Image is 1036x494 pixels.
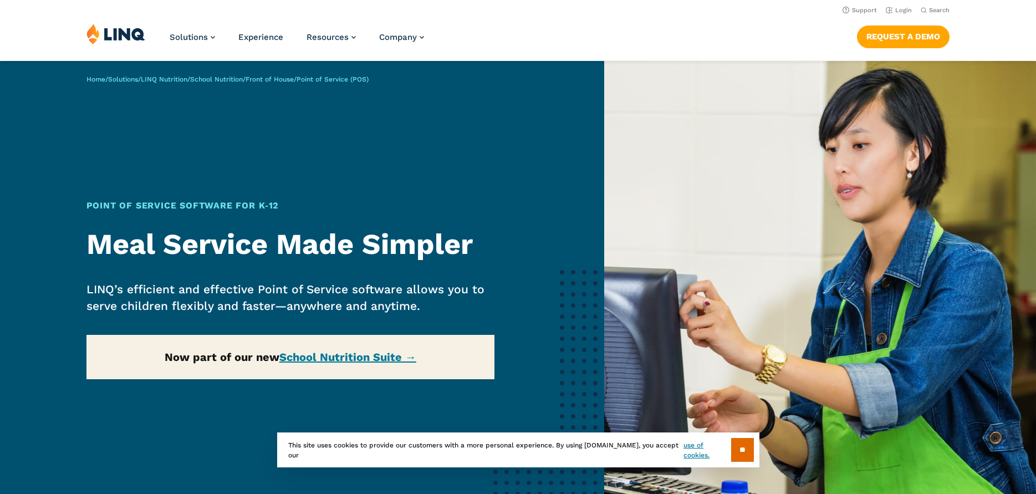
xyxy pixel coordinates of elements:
[297,75,369,83] span: Point of Service (POS)
[86,227,473,261] strong: Meal Service Made Simpler
[277,432,759,467] div: This site uses cookies to provide our customers with a more personal experience. By using [DOMAIN...
[843,7,877,14] a: Support
[86,199,494,212] h1: Point of Service Software for K‑12
[190,75,243,83] a: School Nutrition
[86,75,369,83] span: / / / / /
[857,26,950,48] a: Request a Demo
[857,23,950,48] nav: Button Navigation
[246,75,294,83] a: Front of House
[170,32,208,42] span: Solutions
[307,32,356,42] a: Resources
[238,32,283,42] a: Experience
[683,440,731,460] a: use of cookies.
[929,7,950,14] span: Search
[921,6,950,14] button: Open Search Bar
[165,350,416,364] strong: Now part of our new
[141,75,187,83] a: LINQ Nutrition
[886,7,912,14] a: Login
[170,23,424,60] nav: Primary Navigation
[86,281,494,314] p: LINQ’s efficient and effective Point of Service software allows you to serve children flexibly an...
[307,32,349,42] span: Resources
[379,32,424,42] a: Company
[86,75,105,83] a: Home
[379,32,417,42] span: Company
[108,75,138,83] a: Solutions
[279,350,416,364] a: School Nutrition Suite →
[86,23,145,44] img: LINQ | K‑12 Software
[170,32,215,42] a: Solutions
